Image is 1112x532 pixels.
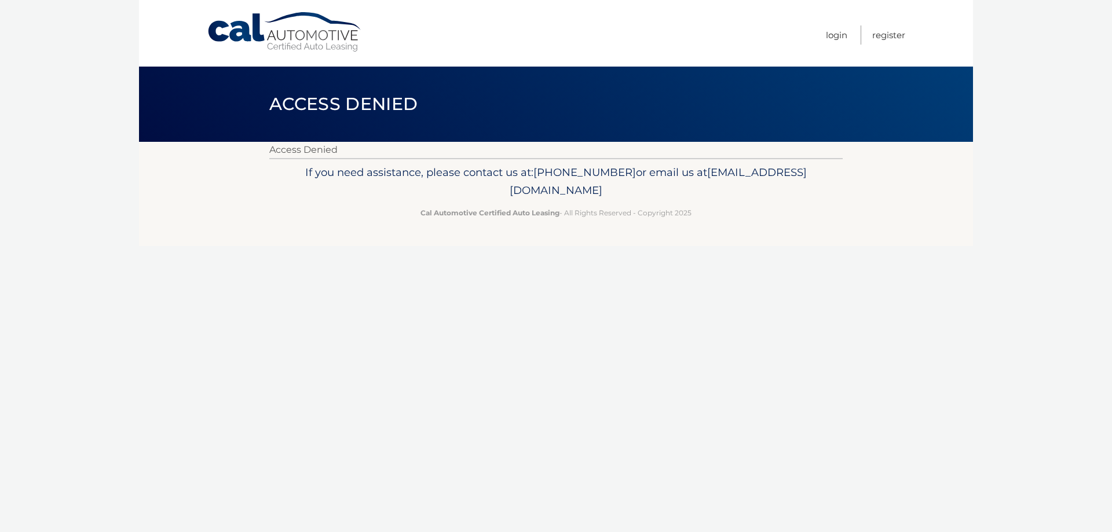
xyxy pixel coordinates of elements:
span: [PHONE_NUMBER] [533,166,636,179]
p: If you need assistance, please contact us at: or email us at [277,163,835,200]
a: Register [872,25,905,45]
p: - All Rights Reserved - Copyright 2025 [277,207,835,219]
strong: Cal Automotive Certified Auto Leasing [420,208,559,217]
p: Access Denied [269,142,843,158]
a: Cal Automotive [207,12,363,53]
a: Login [826,25,847,45]
span: Access Denied [269,93,418,115]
